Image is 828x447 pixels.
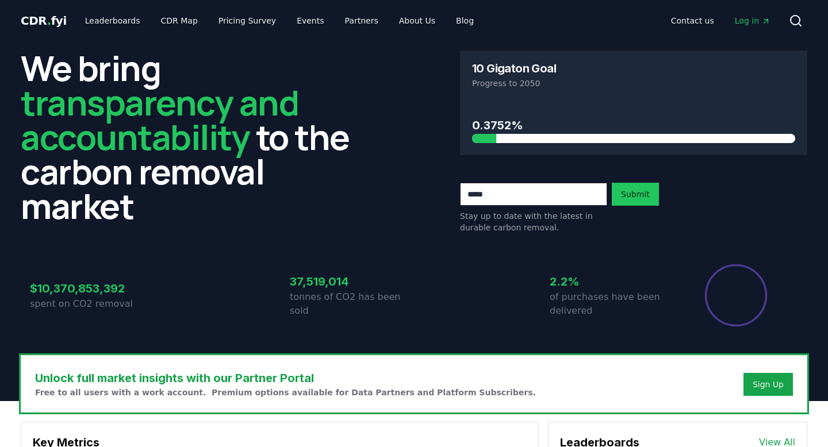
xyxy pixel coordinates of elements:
[21,13,67,29] a: CDR.fyi
[21,14,67,28] span: CDR fyi
[336,10,388,31] a: Partners
[472,63,556,74] h3: 10 Gigaton Goal
[209,10,285,31] a: Pricing Survey
[35,369,536,387] h3: Unlock full market insights with our Partner Portal
[472,78,795,89] p: Progress to 2050
[76,10,149,31] a: Leaderboards
[47,14,51,28] span: .
[21,79,298,160] span: transparency and accountability
[447,10,483,31] a: Blog
[35,387,536,398] p: Free to all users with a work account. Premium options available for Data Partners and Platform S...
[390,10,444,31] a: About Us
[287,10,333,31] a: Events
[30,297,154,311] p: spent on CO2 removal
[612,183,659,206] button: Submit
[21,51,368,223] h2: We bring to the carbon removal market
[290,290,414,318] p: tonnes of CO2 has been sold
[290,273,414,290] h3: 37,519,014
[662,10,723,31] a: Contact us
[30,280,154,297] h3: $10,370,853,392
[460,210,607,233] p: Stay up to date with the latest in durable carbon removal.
[753,379,784,390] a: Sign Up
[662,10,780,31] nav: Main
[704,263,768,327] div: Percentage of sales delivered
[550,273,674,290] h3: 2.2%
[76,10,483,31] nav: Main
[726,10,780,31] a: Log in
[152,10,207,31] a: CDR Map
[550,290,674,318] p: of purchases have been delivered
[735,15,770,26] span: Log in
[472,117,795,134] h3: 0.3752%
[743,373,793,396] button: Sign Up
